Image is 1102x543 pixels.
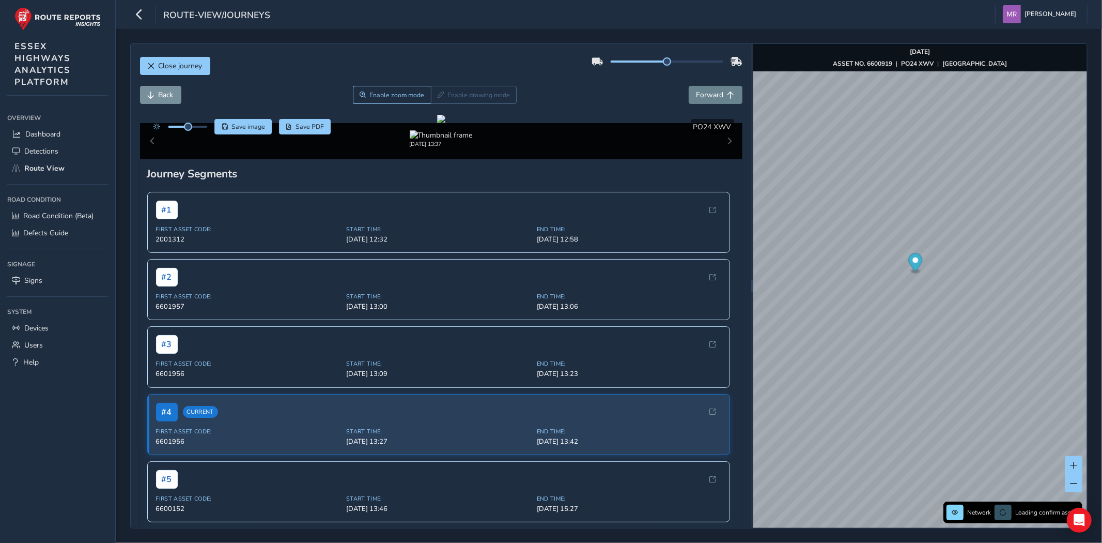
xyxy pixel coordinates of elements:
span: 6601956 [156,369,340,379]
span: [DATE] 13:09 [346,369,531,379]
span: # 4 [156,403,178,421]
div: System [7,304,108,320]
span: [DATE] 13:42 [537,437,721,446]
span: Current [183,406,218,418]
span: Back [159,90,174,100]
a: Defects Guide [7,224,108,242]
span: First Asset Code: [156,428,340,435]
span: Save PDF [296,123,324,131]
span: First Asset Code: [156,360,340,368]
button: PDF [279,119,331,134]
button: Close journey [140,57,210,75]
span: Dashboard [25,129,60,139]
span: [DATE] 13:00 [346,302,531,311]
span: Road Condition (Beta) [23,211,94,221]
a: Dashboard [7,126,108,143]
strong: [DATE] [910,48,930,56]
span: ESSEX HIGHWAYS ANALYTICS PLATFORM [14,40,71,88]
strong: ASSET NO. 6600919 [833,59,893,68]
span: Forward [696,90,724,100]
a: Signs [7,272,108,289]
span: Close journey [159,61,203,71]
a: Detections [7,143,108,160]
span: [DATE] 12:58 [537,235,721,244]
span: First Asset Code: [156,225,340,233]
span: 6601957 [156,302,340,311]
span: Loading confirm assets [1015,508,1079,517]
div: Open Intercom Messenger [1067,508,1092,533]
span: Enable zoom mode [369,91,424,99]
span: 6600152 [156,504,340,514]
div: Road Condition [7,192,108,207]
span: Network [967,508,991,517]
a: Devices [7,320,108,337]
span: [DATE] 12:32 [346,235,531,244]
span: Start Time: [346,428,531,435]
span: Start Time: [346,293,531,300]
span: [DATE] 13:46 [346,504,531,514]
span: [DATE] 13:23 [537,369,721,379]
span: Start Time: [346,495,531,503]
button: Save [214,119,272,134]
span: End Time: [537,428,721,435]
span: Users [24,340,43,350]
span: End Time: [537,293,721,300]
span: First Asset Code: [156,293,340,300]
div: Signage [7,257,108,272]
a: Users [7,337,108,354]
span: End Time: [537,360,721,368]
img: rr logo [14,7,101,31]
strong: PO24 XWV [902,59,934,68]
span: First Asset Code: [156,495,340,503]
span: Detections [24,146,58,156]
span: # 2 [156,268,178,286]
span: [DATE] 15:27 [537,504,721,514]
span: Defects Guide [23,228,68,238]
span: [DATE] 13:27 [346,437,531,446]
strong: [GEOGRAPHIC_DATA] [943,59,1007,68]
div: [DATE] 13:37 [410,140,473,148]
button: Back [140,86,181,104]
span: End Time: [537,225,721,233]
span: Signs [24,276,42,285]
span: Start Time: [346,225,531,233]
img: diamond-layout [1003,5,1021,23]
button: Forward [689,86,742,104]
button: [PERSON_NAME] [1003,5,1080,23]
span: 2001312 [156,235,340,244]
span: route-view/journeys [163,9,270,23]
span: PO24 XWV [693,122,732,132]
span: [PERSON_NAME] [1025,5,1076,23]
span: Route View [24,163,65,173]
span: Save image [231,123,265,131]
span: Help [23,357,39,367]
span: # 3 [156,335,178,354]
div: Overview [7,110,108,126]
a: Help [7,354,108,371]
div: | | [833,59,1007,68]
span: Devices [24,323,49,333]
a: Route View [7,160,108,177]
span: # 5 [156,470,178,489]
div: Map marker [909,253,923,275]
div: Journey Segments [147,167,735,181]
img: Thumbnail frame [410,130,473,140]
span: 6601956 [156,437,340,446]
button: Zoom [353,86,431,104]
a: Road Condition (Beta) [7,207,108,224]
span: End Time: [537,495,721,503]
span: Start Time: [346,360,531,368]
span: [DATE] 13:06 [537,302,721,311]
span: # 1 [156,201,178,219]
